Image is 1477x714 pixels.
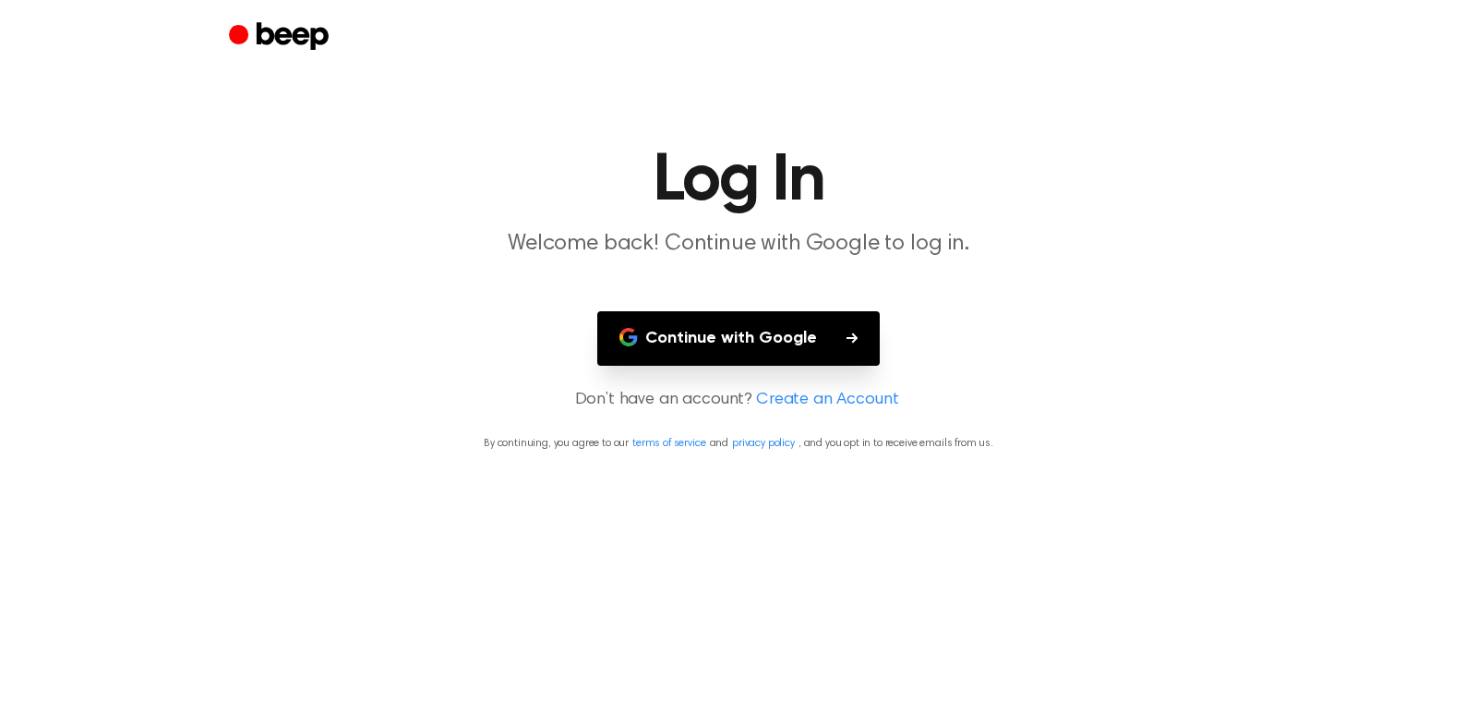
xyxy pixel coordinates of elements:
a: privacy policy [732,438,795,449]
p: Welcome back! Continue with Google to log in. [384,229,1093,260]
button: Continue with Google [597,311,880,366]
a: terms of service [632,438,705,449]
p: Don’t have an account? [22,388,1455,413]
a: Create an Account [756,388,898,413]
p: By continuing, you agree to our and , and you opt in to receive emails from us. [22,435,1455,452]
h1: Log In [266,148,1211,214]
a: Beep [229,19,333,55]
